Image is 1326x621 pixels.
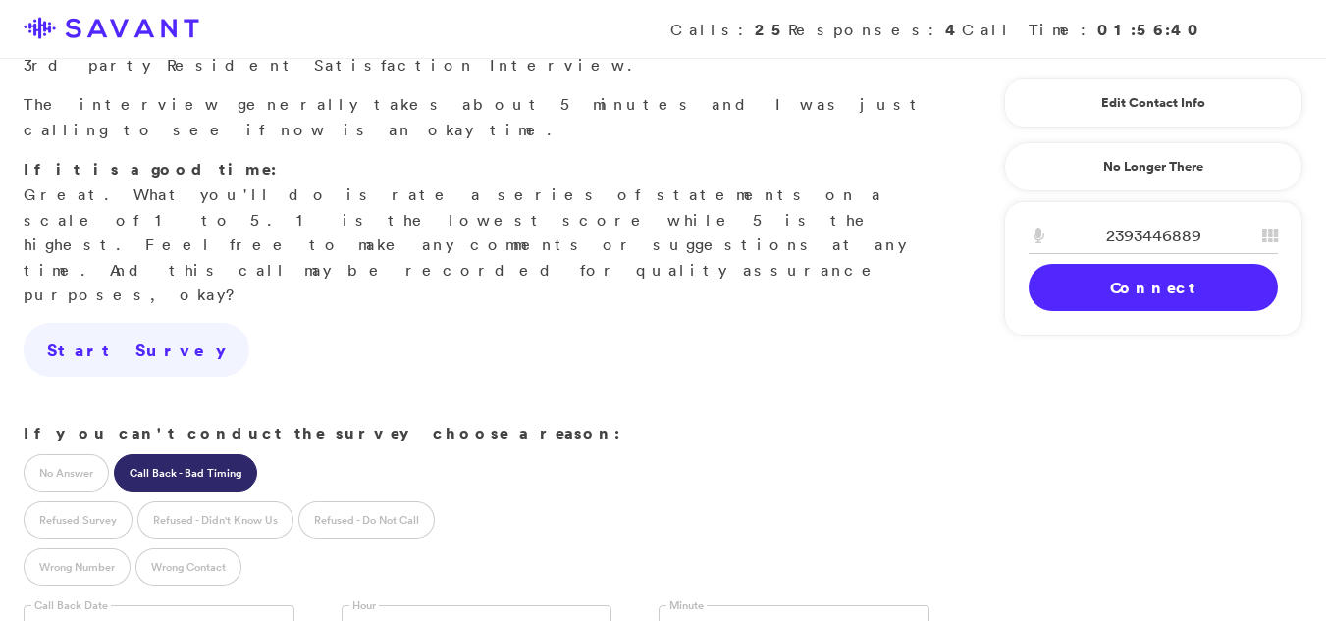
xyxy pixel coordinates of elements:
[1004,142,1302,191] a: No Longer There
[24,454,109,492] label: No Answer
[24,548,131,586] label: Wrong Number
[24,92,929,142] p: The interview generally takes about 5 minutes and I was just calling to see if now is an okay time.
[755,19,788,40] strong: 25
[31,598,111,613] label: Call Back Date
[24,501,133,539] label: Refused Survey
[135,548,241,586] label: Wrong Contact
[24,323,249,378] a: Start Survey
[24,157,929,308] p: Great. What you'll do is rate a series of statements on a scale of 1 to 5. 1 is the lowest score ...
[1029,87,1278,119] a: Edit Contact Info
[137,501,293,539] label: Refused - Didn't Know Us
[298,501,435,539] label: Refused - Do Not Call
[666,598,707,613] label: Minute
[945,19,962,40] strong: 4
[24,158,277,180] strong: If it is a good time:
[1029,264,1278,311] a: Connect
[114,454,257,492] label: Call Back - Bad Timing
[24,422,620,443] strong: If you can't conduct the survey choose a reason:
[1097,19,1204,40] strong: 01:56:40
[349,598,379,613] label: Hour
